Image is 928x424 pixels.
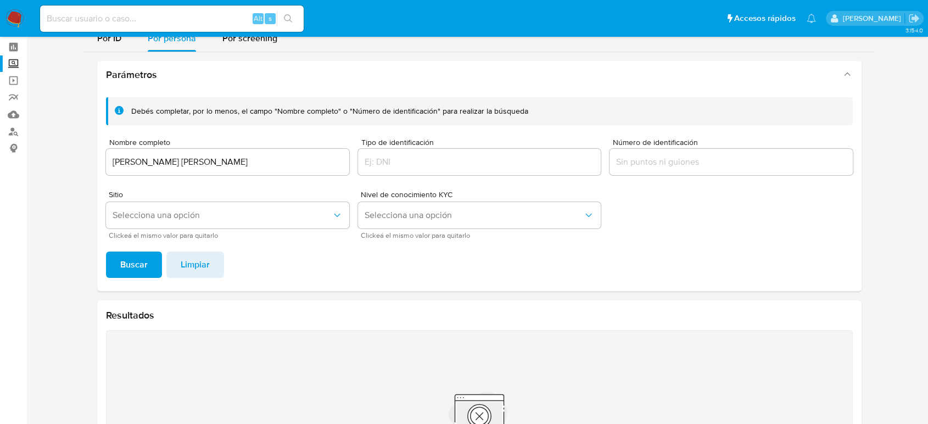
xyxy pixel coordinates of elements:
[734,13,796,24] span: Accesos rápidos
[807,14,816,23] a: Notificaciones
[40,12,304,26] input: Buscar usuario o caso...
[269,13,272,24] span: s
[842,13,904,24] p: diego.gardunorosas@mercadolibre.com.mx
[277,11,299,26] button: search-icon
[905,26,923,35] span: 3.154.0
[254,13,262,24] span: Alt
[908,13,920,24] a: Salir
